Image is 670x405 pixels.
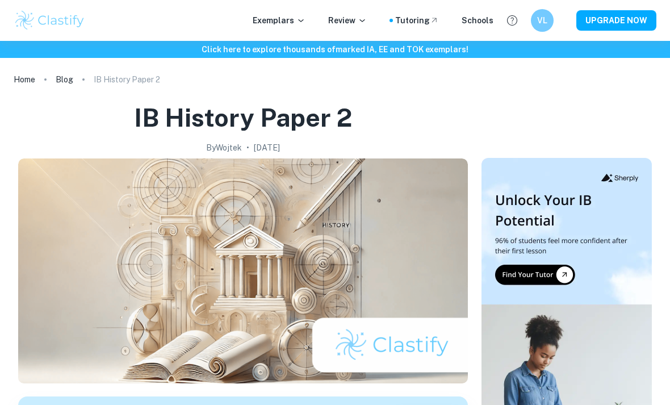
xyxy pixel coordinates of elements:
[14,72,35,87] a: Home
[576,10,656,31] button: UPGRADE NOW
[206,141,242,154] h2: By Wojtek
[536,14,549,27] h6: VL
[134,101,352,135] h1: IB History Paper 2
[503,11,522,30] button: Help and Feedback
[531,9,554,32] button: VL
[14,9,86,32] img: Clastify logo
[246,141,249,154] p: •
[253,14,305,27] p: Exemplars
[2,43,668,56] h6: Click here to explore thousands of marked IA, EE and TOK exemplars !
[328,14,367,27] p: Review
[94,73,160,86] p: IB History Paper 2
[395,14,439,27] a: Tutoring
[462,14,493,27] a: Schools
[56,72,73,87] a: Blog
[254,141,280,154] h2: [DATE]
[18,158,468,383] img: IB History Paper 2 cover image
